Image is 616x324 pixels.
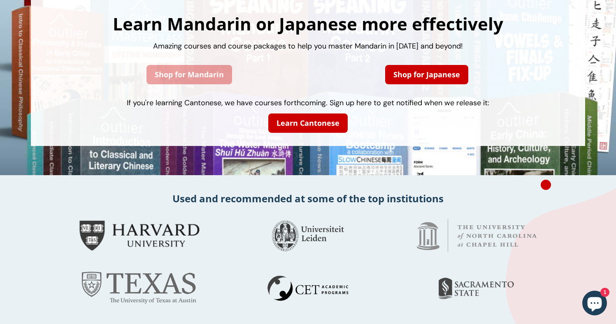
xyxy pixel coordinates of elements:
a: Shop for Japanese [385,65,468,84]
inbox-online-store-chat: Shopify online store chat [580,291,609,317]
a: Shop for Mandarin [146,65,232,84]
span: If you're learning Cantonese, we have courses forthcoming. Sign up here to get notified when we r... [127,98,489,108]
a: Learn Cantonese [268,113,348,133]
h1: Learn Mandarin or Japanese more effectively [39,15,577,32]
span: Amazing courses and course packages to help you master Mandarin in [DATE] and beyond! [153,41,463,51]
